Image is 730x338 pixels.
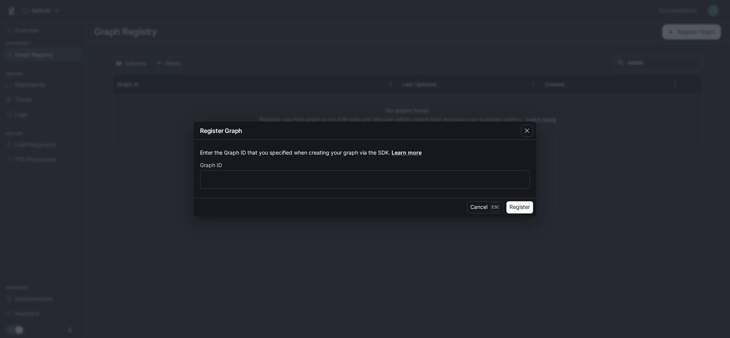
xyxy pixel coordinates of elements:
p: Register Graph [200,126,242,135]
p: Graph ID [200,163,222,168]
p: Esc [490,203,500,211]
a: Learn more [392,149,422,156]
button: Register [506,201,533,213]
button: CancelEsc [467,201,503,213]
p: Enter the Graph ID that you specified when creating your graph via the SDK. [200,149,530,156]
